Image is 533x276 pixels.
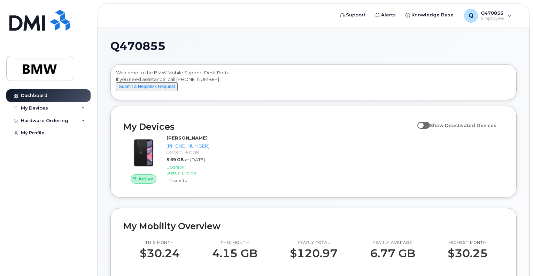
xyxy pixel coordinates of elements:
span: Show Deactivated Devices [430,122,496,128]
div: Welcome to the BMW Mobile Support Desk Portal If you need assistance, call [PHONE_NUMBER]. [116,69,511,97]
span: Eligible [182,170,196,176]
p: 6.77 GB [370,247,415,260]
span: 5.69 GB [167,157,184,162]
strong: [PERSON_NAME] [167,135,208,141]
div: iPhone 11 [167,177,209,183]
p: 4.15 GB [212,247,257,260]
input: Show Deactivated Devices [417,119,423,124]
button: Submit a Helpdesk Request [116,82,178,91]
a: Active[PERSON_NAME][PHONE_NUMBER]Carrier: T-Mobile5.69 GBat [DATE]Upgrade Status:EligibleiPhone 11 [123,135,212,185]
span: at [DATE] [185,157,205,162]
h2: My Devices [123,121,414,132]
p: Yearly average [370,240,415,246]
span: Q470855 [110,41,165,51]
p: Highest month [448,240,488,246]
div: Carrier: T-Mobile [167,149,209,155]
p: $30.24 [140,247,180,260]
p: This month [140,240,180,246]
p: $120.97 [290,247,338,260]
h2: My Mobility Overview [123,221,504,231]
p: This month [212,240,257,246]
p: Yearly total [290,240,338,246]
p: $30.25 [448,247,488,260]
span: Upgrade Status: [167,164,184,176]
a: Submit a Helpdesk Request [116,83,178,89]
img: iPhone_11.jpg [129,138,158,167]
span: Active [138,176,153,182]
div: [PHONE_NUMBER] [167,143,209,149]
